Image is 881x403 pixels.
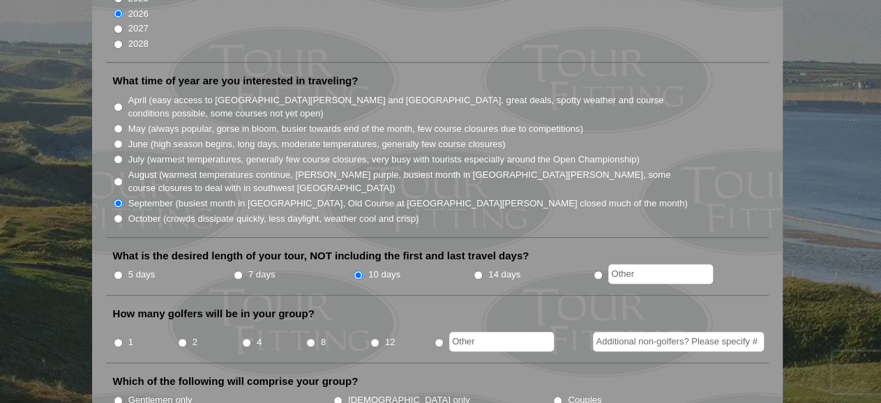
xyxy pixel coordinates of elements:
label: 2027 [128,22,149,36]
label: 4 [257,335,262,349]
label: August (warmest temperatures continue, [PERSON_NAME] purple, busiest month in [GEOGRAPHIC_DATA][P... [128,168,689,195]
label: 1 [128,335,133,349]
label: April (easy access to [GEOGRAPHIC_DATA][PERSON_NAME] and [GEOGRAPHIC_DATA], great deals, spotty w... [128,93,689,121]
label: 7 days [248,268,276,282]
label: 8 [321,335,326,349]
label: What is the desired length of your tour, NOT including the first and last travel days? [113,249,529,263]
label: 2026 [128,7,149,21]
label: May (always popular, gorse in bloom, busier towards end of the month, few course closures due to ... [128,122,583,136]
input: Other [449,332,554,351]
label: Which of the following will comprise your group? [113,374,359,388]
label: What time of year are you interested in traveling? [113,74,359,88]
label: 5 days [128,268,156,282]
label: September (busiest month in [GEOGRAPHIC_DATA], Old Course at [GEOGRAPHIC_DATA][PERSON_NAME] close... [128,197,688,211]
label: How many golfers will be in your group? [113,307,315,321]
label: October (crowds dissipate quickly, less daylight, weather cool and crisp) [128,212,419,226]
label: July (warmest temperatures, generally few course closures, very busy with tourists especially aro... [128,153,640,167]
label: 2 [193,335,197,349]
label: 12 [385,335,396,349]
label: 2028 [128,37,149,51]
label: 14 days [488,268,520,282]
input: Other [608,264,713,284]
label: June (high season begins, long days, moderate temperatures, generally few course closures) [128,137,506,151]
label: 10 days [368,268,400,282]
input: Additional non-golfers? Please specify # [593,332,764,351]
